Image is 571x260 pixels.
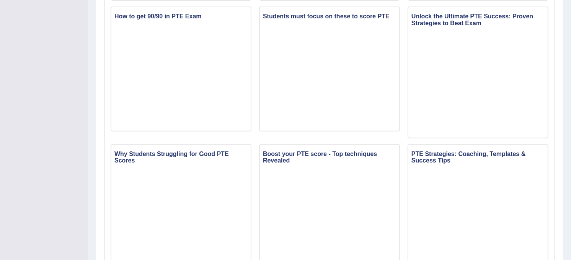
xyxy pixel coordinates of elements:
[111,149,251,166] h3: Why Students Struggling for Good PTE Scores
[408,11,548,28] h3: Unlock the Ultimate PTE Success: Proven Strategies to Beat Exam
[260,149,399,166] h3: Boost your PTE score - Top techniques Revealed
[408,149,548,166] h3: PTE Strategies: Coaching, Templates & Success Tips
[111,11,251,22] h3: How to get 90/90 in PTE Exam
[260,11,399,22] h3: Students must focus on these to score PTE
